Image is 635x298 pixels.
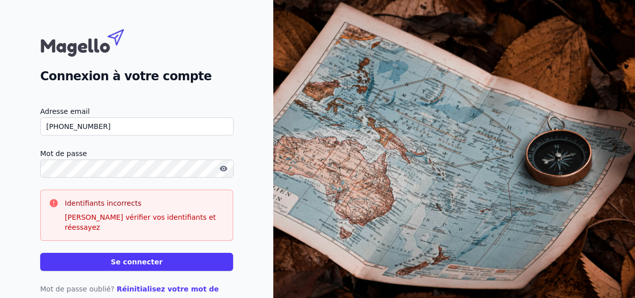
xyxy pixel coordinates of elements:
[40,24,146,59] img: Magello
[40,253,233,271] button: Se connecter
[65,198,225,208] h3: Identifiants incorrects
[40,105,233,117] label: Adresse email
[40,67,233,85] h2: Connexion à votre compte
[65,212,225,232] p: [PERSON_NAME] vérifier vos identifiants et réessayez
[40,147,233,160] label: Mot de passe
